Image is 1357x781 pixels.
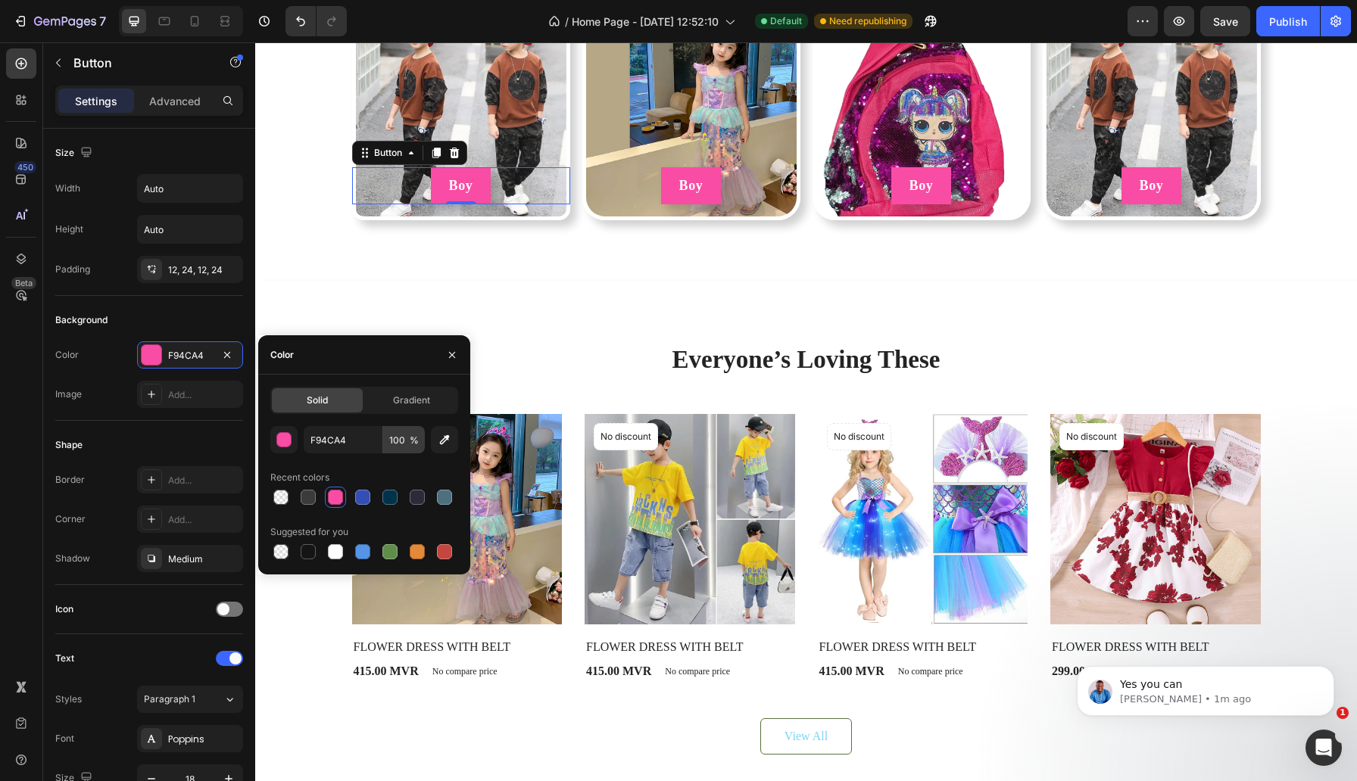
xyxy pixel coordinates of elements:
[97,618,165,639] div: 415.00 MVR
[168,349,212,362] div: F94CA4
[1269,14,1307,30] div: Publish
[866,125,927,162] button: <p>Boy</p>
[643,624,708,633] p: No compare price
[55,602,73,616] div: Icon
[113,387,164,401] p: No discount
[55,552,90,565] div: Shadow
[168,388,239,402] div: Add...
[55,263,90,276] div: Padding
[505,676,597,712] button: View All
[55,692,82,706] div: Styles
[875,624,941,633] p: No compare price
[75,93,117,109] p: Settings
[14,161,36,173] div: 450
[795,372,1006,582] a: FLOWER DRESS WITH BELT
[563,618,631,639] div: 415.00 MVR
[565,14,569,30] span: /
[393,394,430,407] span: Gradient
[55,387,82,401] div: Image
[11,277,36,289] div: Beta
[168,263,239,277] div: 12, 24, 12, 24
[307,394,328,407] span: Solid
[795,594,1006,615] h2: FLOWER DRESS WITH BELT
[406,125,466,162] button: <p>Boy</p>
[144,692,195,706] span: Paragraph 1
[98,301,1004,334] p: Everyone’s Loving These
[329,594,540,615] h2: FLOWER DRESS WITH BELT
[636,125,697,162] button: <p>Boy</p>
[97,594,307,615] h2: FLOWER DRESS WITH BELT
[99,12,106,30] p: 7
[285,6,347,36] div: Undo/Redo
[55,222,83,236] div: Height
[329,372,540,582] a: FLOWER DRESS WITH BELT
[795,618,863,639] div: 299.00 MVR
[563,372,773,582] a: FLOWER DRESS WITH BELT
[97,372,307,582] a: FLOWER DRESS WITH BELT
[1213,15,1238,28] span: Save
[345,387,396,401] p: No discount
[572,14,719,30] span: Home Page - [DATE] 12:52:10
[6,6,113,36] button: 7
[811,387,862,401] p: No discount
[884,134,909,153] p: Boy
[168,733,239,746] div: Poppins
[137,686,243,713] button: Paragraph 1
[55,182,80,195] div: Width
[138,175,242,202] input: Auto
[829,14,906,28] span: Need republishing
[770,14,802,28] span: Default
[270,525,348,539] div: Suggested for you
[270,348,294,362] div: Color
[176,125,236,162] button: <p>Boy</p>
[1306,730,1342,766] iframe: Intercom live chat
[304,426,382,453] input: Eg: FFFFFF
[1054,634,1357,740] iframe: Intercom notifications message
[168,513,239,527] div: Add...
[410,624,475,633] p: No compare price
[1256,6,1320,36] button: Publish
[168,474,239,487] div: Add...
[1337,707,1349,719] span: 1
[177,624,242,633] p: No compare price
[424,134,448,153] p: Boy
[255,42,1357,781] iframe: Design area
[116,104,150,117] div: Button
[138,216,242,243] input: Auto
[55,652,74,665] div: Text
[194,134,218,153] p: Boy
[410,434,419,447] span: %
[55,438,83,452] div: Shape
[563,594,773,615] h2: FLOWER DRESS WITH BELT
[73,54,202,72] p: Button
[149,93,201,109] p: Advanced
[55,512,86,526] div: Corner
[168,552,239,566] div: Medium
[579,387,629,401] p: No discount
[55,732,74,745] div: Font
[55,473,85,487] div: Border
[55,143,95,163] div: Size
[55,348,79,362] div: Color
[55,313,108,327] div: Background
[654,134,678,153] p: Boy
[529,685,572,703] div: View All
[329,618,398,639] div: 415.00 MVR
[1200,6,1250,36] button: Save
[270,471,329,484] div: Recent colors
